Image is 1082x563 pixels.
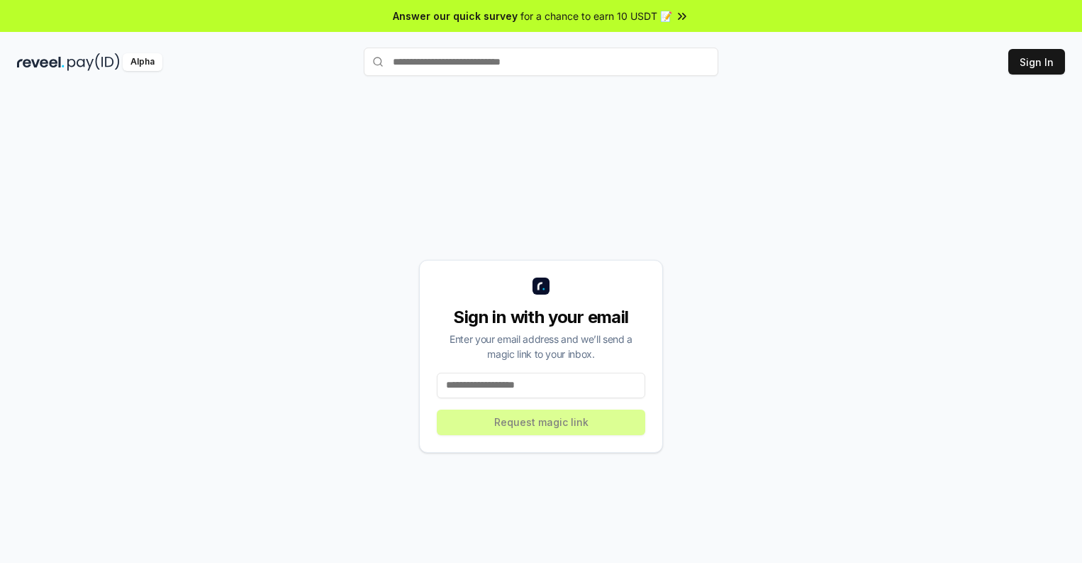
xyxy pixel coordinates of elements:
[437,332,645,361] div: Enter your email address and we’ll send a magic link to your inbox.
[520,9,672,23] span: for a chance to earn 10 USDT 📝
[532,278,550,295] img: logo_small
[17,53,65,71] img: reveel_dark
[1008,49,1065,75] button: Sign In
[123,53,162,71] div: Alpha
[437,306,645,329] div: Sign in with your email
[393,9,518,23] span: Answer our quick survey
[67,53,120,71] img: pay_id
